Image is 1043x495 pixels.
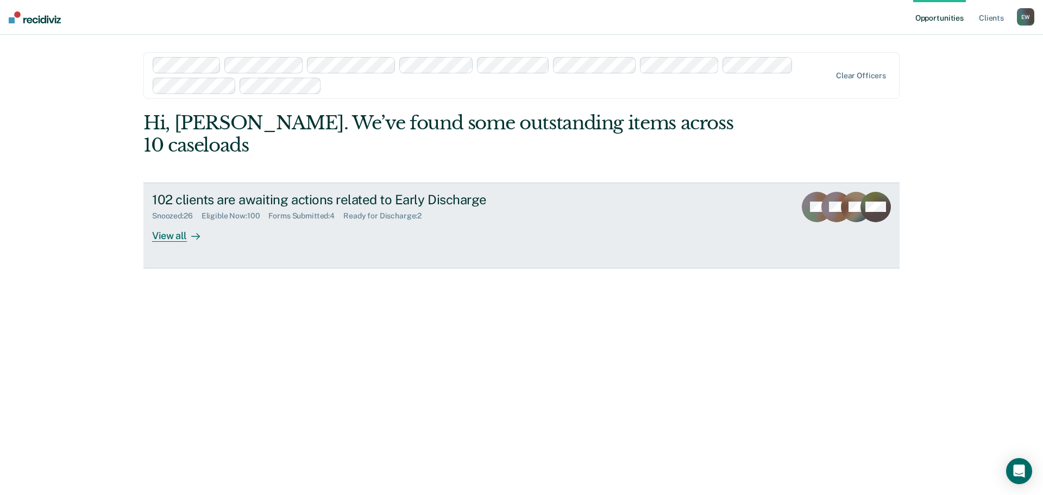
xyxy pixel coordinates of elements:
img: Recidiviz [9,11,61,23]
div: Open Intercom Messenger [1006,458,1032,484]
div: View all [152,221,213,242]
button: EW [1017,8,1034,26]
a: 102 clients are awaiting actions related to Early DischargeSnoozed:26Eligible Now:100Forms Submit... [143,183,900,268]
div: Snoozed : 26 [152,211,202,221]
div: Forms Submitted : 4 [268,211,343,221]
div: Ready for Discharge : 2 [343,211,430,221]
div: Eligible Now : 100 [202,211,269,221]
div: 102 clients are awaiting actions related to Early Discharge [152,192,533,208]
div: Hi, [PERSON_NAME]. We’ve found some outstanding items across 10 caseloads [143,112,749,156]
div: E W [1017,8,1034,26]
div: Clear officers [836,71,886,80]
